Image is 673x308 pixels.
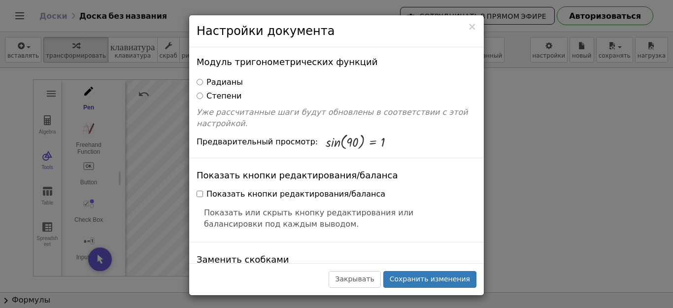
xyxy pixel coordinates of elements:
input: Радианы [197,79,203,85]
font: Показать кнопки редактирования/баланса [197,170,398,180]
button: Закрывать [329,271,380,288]
font: Степени [206,91,242,101]
font: Заменить скобками [197,254,289,265]
button: Закрывать [468,22,476,32]
font: Показать кнопки редактирования/баланса [206,189,385,199]
font: Радианы [206,77,243,87]
font: Уже рассчитанные шаги будут обновлены в соответствии с этой настройкой. [197,107,468,128]
font: Закрывать [335,275,374,283]
font: Показать или скрыть кнопку редактирования или балансировки под каждым выводом. [204,208,413,229]
font: Модуль тригонометрических функций [197,57,377,67]
input: Показать кнопки редактирования/баланса [197,191,203,197]
input: Степени [197,93,203,99]
font: Предварительный просмотр: [197,137,318,146]
font: Настройки документа [197,24,335,38]
font: Сохранить изменения [390,275,470,283]
button: Сохранить изменения [383,271,476,288]
font: × [468,21,476,33]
